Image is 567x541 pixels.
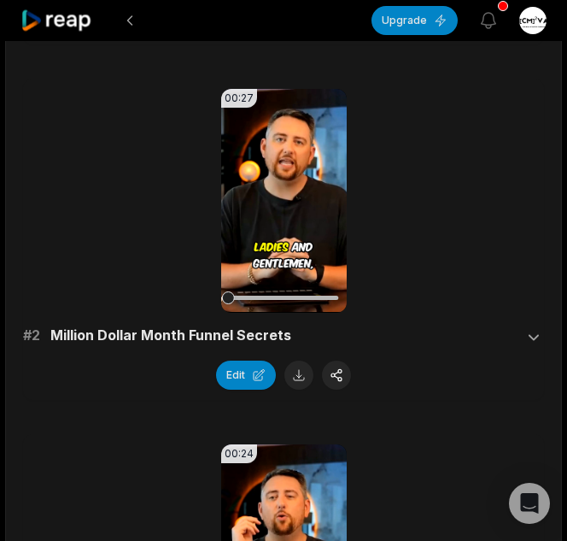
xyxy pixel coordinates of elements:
[371,6,458,35] button: Upgrade
[216,361,276,390] button: Edit
[23,326,40,347] span: # 2
[509,483,550,524] div: Open Intercom Messenger
[50,326,291,347] span: Million Dollar Month Funnel Secrets
[221,89,347,312] video: Your browser does not support mp4 format.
